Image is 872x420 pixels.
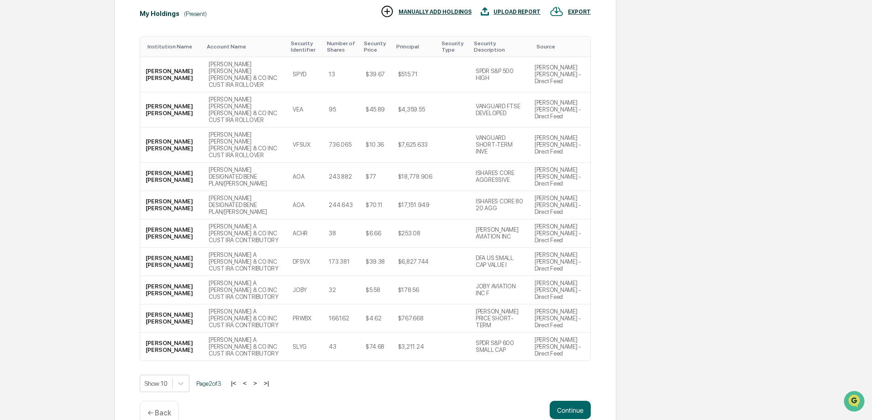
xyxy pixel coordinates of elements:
iframe: Open customer support [843,390,867,415]
span: Data Lookup [18,133,58,142]
button: > [251,379,260,387]
td: JOBY AVIATION INC F [470,276,529,304]
p: How can we help? [9,19,166,34]
td: [PERSON_NAME] [PERSON_NAME] [140,333,203,361]
div: 🗄️ [66,116,74,123]
td: SLYG [287,333,323,361]
td: 95 [323,92,360,128]
span: Attestations [75,115,113,124]
td: [PERSON_NAME] PRICE SHORT-TERM [470,304,529,333]
td: $77 [360,163,393,191]
td: [PERSON_NAME] [PERSON_NAME] - Direct Feed [529,304,590,333]
td: $515.71 [393,57,438,92]
td: [PERSON_NAME] A [PERSON_NAME] & CO INC CUST IRA CONTRIBUTORY [203,304,287,333]
span: Pylon [91,155,110,162]
td: 13 [323,57,360,92]
td: [PERSON_NAME] [PERSON_NAME] - Direct Feed [529,57,590,92]
td: [PERSON_NAME] [PERSON_NAME] - Direct Feed [529,163,590,191]
div: My Holdings [140,10,179,17]
td: SPDR S&P 500 HIGH [470,57,529,92]
td: [PERSON_NAME] [PERSON_NAME] [140,219,203,248]
td: $6.66 [360,219,393,248]
td: $70.11 [360,191,393,219]
div: 🖐️ [9,116,16,123]
span: Preclearance [18,115,59,124]
div: Toggle SortBy [364,40,389,53]
div: Toggle SortBy [441,40,467,53]
button: Continue [550,401,591,419]
div: Toggle SortBy [536,43,587,50]
td: [PERSON_NAME] [PERSON_NAME] - Direct Feed [529,248,590,276]
td: SPYD [287,57,323,92]
td: [PERSON_NAME] [PERSON_NAME] [140,276,203,304]
td: [PERSON_NAME] [PERSON_NAME] [140,128,203,163]
td: [PERSON_NAME] A [PERSON_NAME] & CO INC CUST IRA CONTRIBUTORY [203,219,287,248]
img: EXPORT [550,5,563,18]
td: ISHARES CORE 80 20 AGG [470,191,529,219]
a: 🔎Data Lookup [5,129,61,145]
td: SPDR S&P 600 SMALL CAP [470,333,529,361]
td: $767.668 [393,304,438,333]
td: $6,827.744 [393,248,438,276]
td: 173.381 [323,248,360,276]
td: $10.36 [360,128,393,163]
td: [PERSON_NAME] [PERSON_NAME] [PERSON_NAME] & CO INC CUST IRA ROLLOVER [203,57,287,92]
img: 1746055101610-c473b297-6a78-478c-a979-82029cc54cd1 [9,70,26,86]
td: [PERSON_NAME] [PERSON_NAME] [140,248,203,276]
td: $74.68 [360,333,393,361]
td: [PERSON_NAME] [PERSON_NAME] - Direct Feed [529,276,590,304]
td: [PERSON_NAME] DESIGNATED BENE PLAN/[PERSON_NAME] [203,191,287,219]
td: $5.58 [360,276,393,304]
td: $39.67 [360,57,393,92]
td: [PERSON_NAME] A [PERSON_NAME] & CO INC CUST IRA CONTRIBUTORY [203,248,287,276]
td: DFA US SMALL CAP VALUE I [470,248,529,276]
div: (Present) [184,10,207,17]
td: [PERSON_NAME] [PERSON_NAME] [PERSON_NAME] & CO INC CUST IRA ROLLOVER [203,92,287,128]
button: < [240,379,249,387]
td: 38 [323,219,360,248]
img: MANUALLY ADD HOLDINGS [380,5,394,18]
td: PRWBX [287,304,323,333]
td: [PERSON_NAME] [PERSON_NAME] - Direct Feed [529,333,590,361]
td: 736.065 [323,128,360,163]
td: AOA [287,191,323,219]
td: 43 [323,333,360,361]
span: Page 2 of 3 [196,380,221,387]
td: DFSVX [287,248,323,276]
div: Toggle SortBy [474,40,525,53]
a: 🖐️Preclearance [5,112,63,128]
td: VEA [287,92,323,128]
td: ACHR [287,219,323,248]
td: 166.162 [323,304,360,333]
div: Start new chat [31,70,150,79]
td: 32 [323,276,360,304]
td: [PERSON_NAME] [PERSON_NAME] [140,191,203,219]
td: $39.38 [360,248,393,276]
a: 🗄️Attestations [63,112,117,128]
td: $17,151.949 [393,191,438,219]
a: Powered byPylon [64,154,110,162]
td: $18,778.906 [393,163,438,191]
td: VFSUX [287,128,323,163]
td: [PERSON_NAME] [PERSON_NAME] [140,163,203,191]
td: AOA [287,163,323,191]
td: JOBY [287,276,323,304]
td: [PERSON_NAME] A [PERSON_NAME] & CO INC CUST IRA CONTRIBUTORY [203,276,287,304]
div: Toggle SortBy [291,40,320,53]
td: [PERSON_NAME] AVIATION INC [470,219,529,248]
td: $178.56 [393,276,438,304]
td: $253.08 [393,219,438,248]
div: Toggle SortBy [396,43,434,50]
td: 244.643 [323,191,360,219]
td: [PERSON_NAME] A [PERSON_NAME] & CO INC CUST IRA CONTRIBUTORY [203,333,287,361]
img: UPLOAD REPORT [481,5,489,18]
td: [PERSON_NAME] [PERSON_NAME] [140,92,203,128]
td: VANGUARD SHORT-TERM INVE [470,128,529,163]
td: 243.882 [323,163,360,191]
td: [PERSON_NAME] [PERSON_NAME] - Direct Feed [529,128,590,163]
div: We're available if you need us! [31,79,116,86]
input: Clear [24,42,151,51]
td: $4.62 [360,304,393,333]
